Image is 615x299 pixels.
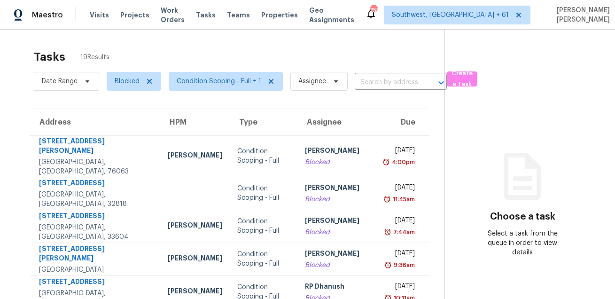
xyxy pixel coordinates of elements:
div: [DATE] [386,249,415,260]
h2: Tasks [34,52,65,62]
div: [DATE] [386,146,415,157]
div: Condition Scoping - Full [237,147,290,165]
div: [GEOGRAPHIC_DATA], [GEOGRAPHIC_DATA], 32818 [39,190,153,209]
input: Search by address [355,75,420,90]
div: [PERSON_NAME] [305,146,371,157]
th: Type [230,109,298,135]
span: Date Range [42,77,78,86]
span: Visits [90,10,109,20]
div: Condition Scoping - Full [237,184,290,203]
span: Create a Task [452,68,472,90]
div: 9:36am [392,260,415,270]
div: [DATE] [386,282,415,293]
h3: Choose a task [490,212,555,221]
span: Properties [261,10,298,20]
img: Overdue Alarm Icon [384,228,391,237]
div: [PERSON_NAME] [168,253,222,265]
div: [DATE] [386,183,415,195]
th: Due [379,109,429,135]
div: [PERSON_NAME] [305,183,371,195]
th: HPM [160,109,230,135]
div: [PERSON_NAME] [168,220,222,232]
div: [STREET_ADDRESS] [39,211,153,223]
div: [STREET_ADDRESS][PERSON_NAME] [39,136,153,157]
div: Condition Scoping - Full [237,250,290,268]
span: Condition Scoping - Full + 1 [177,77,261,86]
span: Assignee [298,77,326,86]
span: Blocked [115,77,140,86]
div: Condition Scoping - Full [237,217,290,236]
img: Overdue Alarm Icon [384,260,392,270]
th: Assignee [297,109,379,135]
div: [GEOGRAPHIC_DATA], [GEOGRAPHIC_DATA], 33604 [39,223,153,242]
div: 755 [370,6,377,15]
div: Blocked [305,195,371,204]
span: [PERSON_NAME] [PERSON_NAME] [553,6,610,24]
div: [PERSON_NAME] [305,249,371,260]
div: 7:44am [391,228,415,237]
div: [DATE] [386,216,415,228]
span: Southwest, [GEOGRAPHIC_DATA] + 61 [392,10,509,20]
div: [PERSON_NAME] [305,216,371,228]
div: [GEOGRAPHIC_DATA], [GEOGRAPHIC_DATA], 76063 [39,157,153,176]
span: Teams [227,10,250,20]
span: Geo Assignments [309,6,354,24]
button: Create a Task [447,71,477,87]
div: [STREET_ADDRESS] [39,178,153,190]
div: [STREET_ADDRESS][PERSON_NAME] [39,244,153,265]
img: Overdue Alarm Icon [383,195,391,204]
div: Blocked [305,260,371,270]
div: Blocked [305,157,371,167]
span: Maestro [32,10,63,20]
span: Tasks [196,12,216,18]
span: Work Orders [161,6,185,24]
span: 19 Results [80,53,109,62]
div: [GEOGRAPHIC_DATA] [39,265,153,275]
div: RP Dhanush [305,282,371,293]
span: Projects [120,10,149,20]
div: 4:00pm [390,157,415,167]
div: 11:45am [391,195,415,204]
button: Open [435,76,448,89]
div: [STREET_ADDRESS] [39,277,153,289]
div: Blocked [305,228,371,237]
div: [PERSON_NAME] [168,286,222,298]
th: Address [30,109,160,135]
div: Select a task from the queue in order to view details [484,229,561,257]
div: [PERSON_NAME] [168,150,222,162]
img: Overdue Alarm Icon [382,157,390,167]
